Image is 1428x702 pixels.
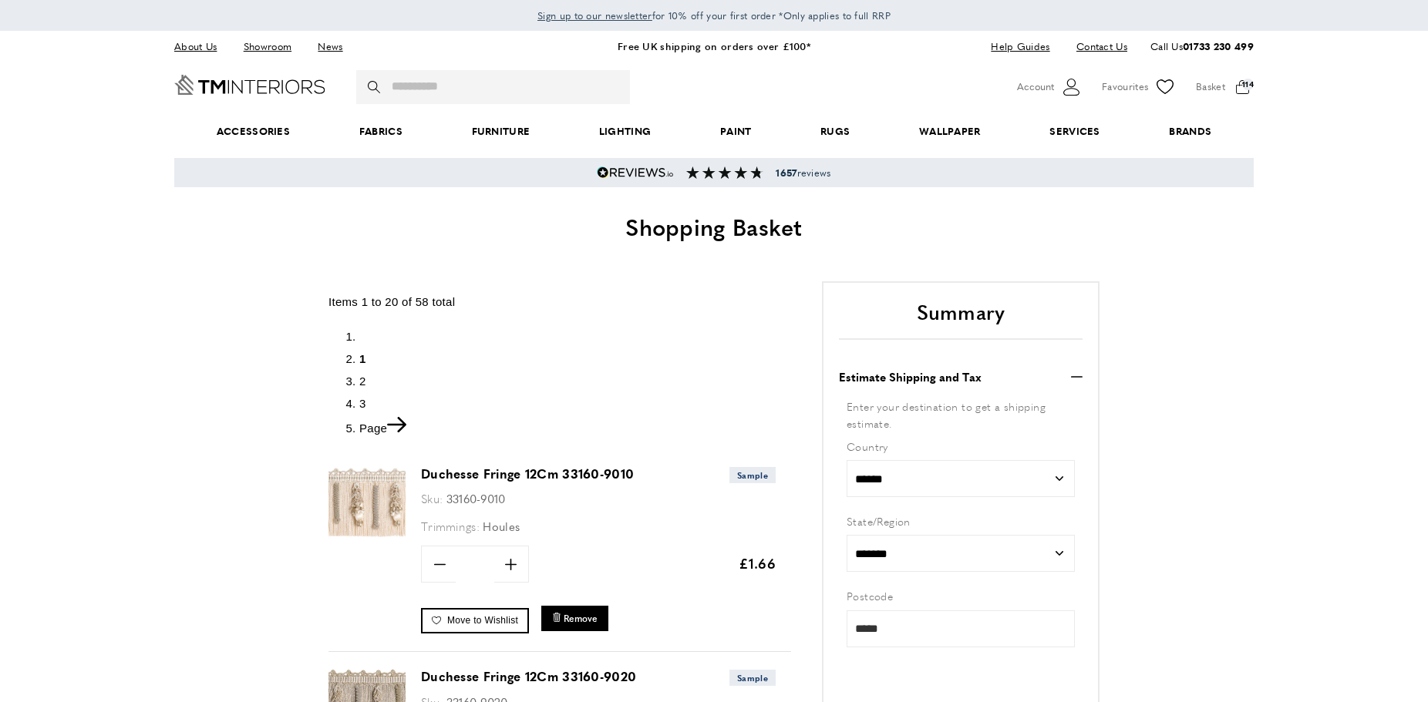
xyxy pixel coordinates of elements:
[174,75,325,95] a: Go to Home page
[786,108,884,155] a: Rugs
[685,108,786,155] a: Paint
[325,108,437,155] a: Fabrics
[328,531,406,544] a: Duchesse Fringe 12Cm 33160-9010
[1183,39,1254,53] a: 01733 230 499
[739,553,776,573] span: £1.66
[1017,79,1054,95] span: Account
[537,8,891,22] span: for 10% off your first order *Only applies to full RRP
[447,615,518,626] span: Move to Wishlist
[776,166,797,180] strong: 1657
[328,295,455,308] span: Items 1 to 20 of 58 total
[1135,108,1246,155] a: Brands
[625,210,803,243] span: Shopping Basket
[729,670,776,686] span: Sample
[729,467,776,483] span: Sample
[686,166,763,179] img: Reviews section
[839,368,1083,386] button: Estimate Shipping and Tax
[847,512,1075,529] label: State/Region
[776,166,830,179] span: reviews
[306,36,354,57] a: News
[421,608,529,633] a: Move to Wishlist
[421,465,634,482] a: Duchesse Fringe 12Cm 33160-9010
[328,327,791,438] nav: pagination
[847,398,1075,432] div: Enter your destination to get a shipping estimate.
[537,8,652,23] a: Sign up to our newsletter
[839,368,982,386] strong: Estimate Shipping and Tax
[359,352,366,365] span: 1
[597,166,674,179] img: Reviews.io 5 stars
[884,108,1015,155] a: Wallpaper
[847,438,1075,455] label: Country
[564,108,685,155] a: Lighting
[421,518,480,534] span: Trimmings:
[537,8,652,22] span: Sign up to our newsletter
[446,490,506,506] span: 33160-9010
[1065,36,1127,57] a: Contact Us
[979,36,1061,57] a: Help Guides
[174,36,228,57] a: About Us
[359,350,791,368] li: Page 1
[564,612,598,625] span: Remove
[421,490,443,506] span: Sku:
[421,667,636,685] a: Duchesse Fringe 12Cm 33160-9020
[359,422,406,435] a: Next
[618,39,810,53] a: Free UK shipping on orders over £100*
[541,606,608,631] button: Remove Duchesse Fringe 12Cm 33160-9010
[1015,108,1135,155] a: Services
[839,298,1083,340] h2: Summary
[1017,76,1083,99] button: Customer Account
[328,465,406,542] img: Duchesse Fringe 12Cm 33160-9010
[1102,76,1177,99] a: Favourites
[359,375,366,388] a: 2
[359,397,366,410] a: 3
[1102,79,1148,95] span: Favourites
[182,108,325,155] span: Accessories
[1150,39,1254,55] p: Call Us
[437,108,564,155] a: Furniture
[847,587,1075,604] label: Postcode
[232,36,303,57] a: Showroom
[368,70,383,104] button: Search
[483,518,520,534] span: Houles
